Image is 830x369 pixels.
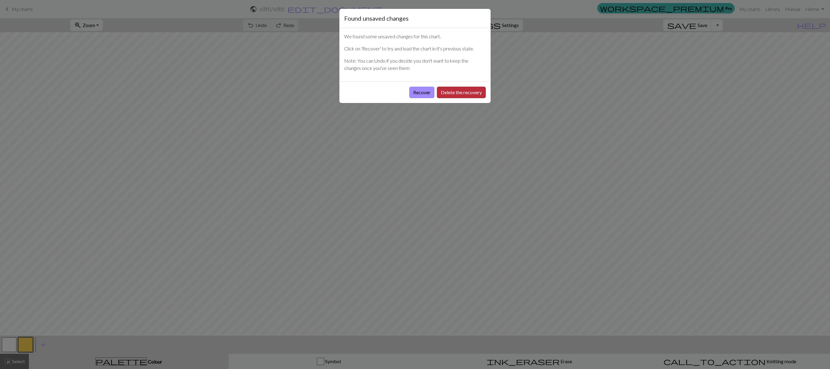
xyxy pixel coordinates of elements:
p: Note: You can Undo if you decide you don't want to keep the changes once you've seen them [344,57,486,72]
h5: Found unsaved changes [344,14,409,23]
p: We found some unsaved changes for this chart. [344,33,486,40]
button: Recover [409,87,434,98]
p: Click on 'Recover' to try and load the chart in it's previous state. [344,45,486,52]
button: Delete the recovery [437,87,486,98]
